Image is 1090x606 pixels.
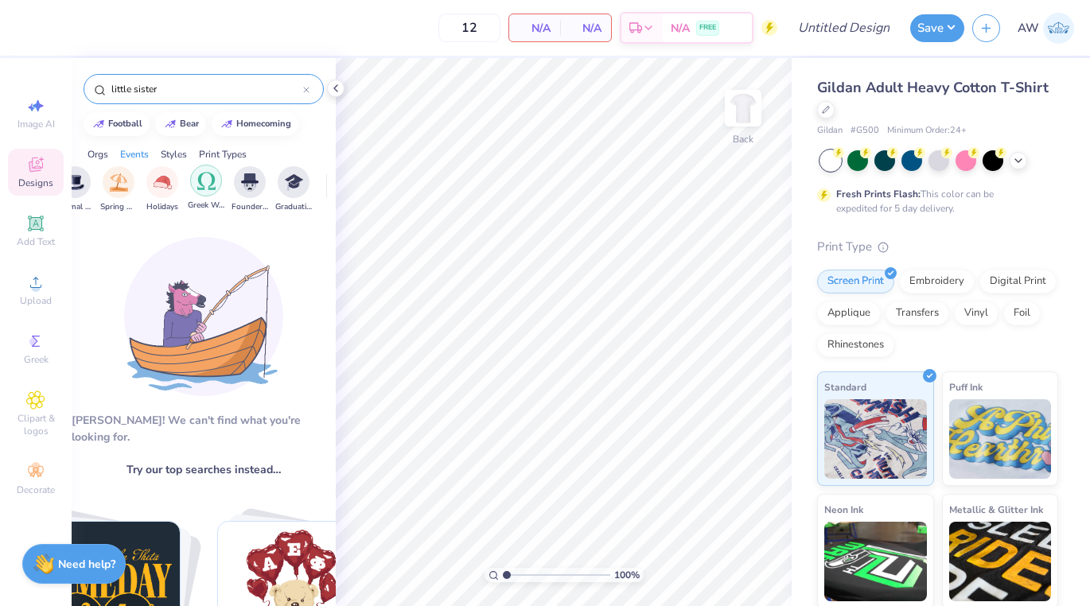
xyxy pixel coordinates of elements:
span: Founder’s Day [232,201,268,213]
button: filter button [146,166,178,213]
span: Clipart & logos [8,412,64,437]
span: Try our top searches instead… [127,461,281,478]
span: Graduation [275,201,312,213]
img: trend_line.gif [220,119,233,129]
div: Applique [817,301,881,325]
button: Save [910,14,964,42]
div: filter for Graduation [275,166,312,213]
img: trend_line.gif [164,119,177,129]
span: Spring Break [100,201,137,213]
input: Try "Alpha" [110,81,303,97]
div: Back [733,132,753,146]
div: Rhinestones [817,333,894,357]
div: Events [120,147,149,161]
img: Spring Break Image [110,173,128,192]
div: This color can be expedited for 5 day delivery. [836,187,1032,216]
span: Greek Week [188,200,224,212]
img: Founder’s Day Image [241,173,259,192]
span: FREE [699,22,716,33]
div: Foil [1003,301,1041,325]
img: Standard [824,399,927,479]
div: bear [180,119,199,128]
span: Holidays [146,201,178,213]
span: Designs [18,177,53,189]
input: – – [438,14,500,42]
div: Transfers [886,301,949,325]
img: Neon Ink [824,522,927,601]
button: filter button [188,166,224,213]
span: AW [1018,19,1039,37]
span: Metallic & Glitter Ink [949,501,1043,518]
img: Greek Week Image [197,172,216,190]
button: filter button [232,166,268,213]
span: Neon Ink [824,501,863,518]
strong: Fresh Prints Flash: [836,188,921,200]
img: Graduation Image [285,173,303,192]
div: football [108,119,142,128]
span: N/A [671,20,690,37]
div: Screen Print [817,270,894,293]
img: Metallic & Glitter Ink [949,522,1052,601]
span: 100 % [614,568,640,582]
div: filter for Holidays [146,166,178,213]
div: [PERSON_NAME]! We can't find what you're looking for. [72,412,336,445]
div: Digital Print [979,270,1057,293]
button: football [84,112,150,136]
span: Puff Ink [949,379,983,395]
img: trend_line.gif [92,119,105,129]
span: Greek [24,353,49,366]
span: Formal & Semi [56,201,93,213]
span: Standard [824,379,866,395]
button: filter button [56,166,93,213]
strong: Need help? [58,557,115,572]
span: Gildan [817,124,843,138]
span: Upload [20,294,52,307]
img: Back [727,92,759,124]
div: filter for Spring Break [100,166,137,213]
span: N/A [519,20,551,37]
div: Print Type [817,238,1058,256]
img: Loading... [124,237,283,396]
span: Add Text [17,235,55,248]
div: Print Types [199,147,247,161]
img: Ava Widelo [1043,13,1074,44]
span: Gildan Adult Heavy Cotton T-Shirt [817,78,1049,97]
input: Untitled Design [785,12,902,44]
button: filter button [100,166,137,213]
div: filter for Formal & Semi [56,166,93,213]
div: filter for Founder’s Day [232,166,268,213]
div: Orgs [88,147,108,161]
div: homecoming [236,119,291,128]
div: filter for Greek Week [188,165,224,212]
button: bear [155,112,206,136]
div: Embroidery [899,270,975,293]
img: Puff Ink [949,399,1052,479]
img: Holidays Image [154,173,172,192]
button: homecoming [212,112,298,136]
span: Decorate [17,484,55,496]
span: Minimum Order: 24 + [887,124,967,138]
span: # G500 [851,124,879,138]
img: Formal & Semi Image [66,173,84,192]
div: Styles [161,147,187,161]
span: N/A [570,20,601,37]
button: filter button [275,166,312,213]
div: Vinyl [954,301,999,325]
a: AW [1018,13,1074,44]
span: Image AI [18,118,55,130]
